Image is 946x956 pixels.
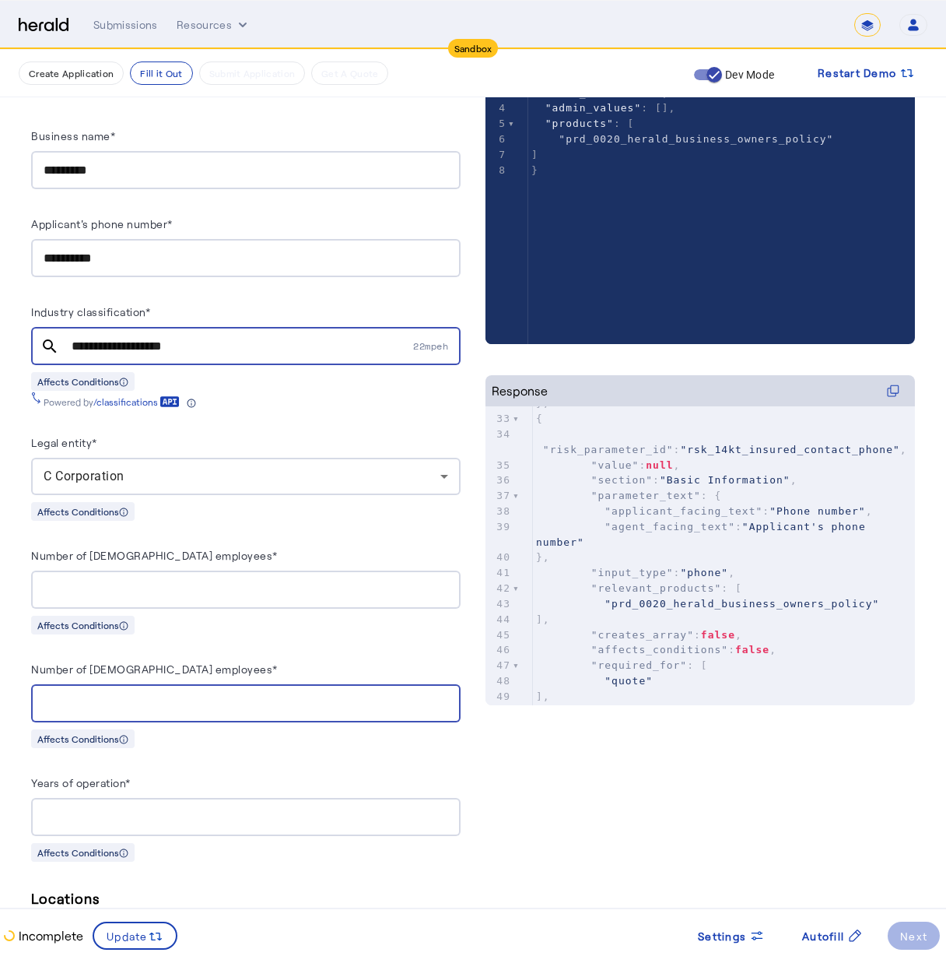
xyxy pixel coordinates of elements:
span: : , [536,644,776,655]
label: Industry classification* [31,305,150,318]
div: 33 [485,411,513,427]
button: Get A Quote [311,62,388,85]
span: "input_type" [591,567,674,578]
div: 50 [485,705,513,720]
span: Restart Demo [818,64,896,83]
span: : [], [531,102,675,114]
div: 35 [485,458,513,473]
label: Number of [DEMOGRAPHIC_DATA] employees* [31,549,278,562]
div: 5 [485,116,508,132]
span: "phone" [680,567,728,578]
div: Powered by [44,395,196,408]
label: Dev Mode [722,67,774,83]
div: 43 [485,596,513,612]
div: 38 [485,504,513,519]
div: 39 [485,519,513,535]
span: "admin_values" [545,102,642,114]
label: Business name* [31,129,115,142]
div: 6 [485,132,508,147]
span: "relevant_products" [591,582,722,594]
button: Resources dropdown menu [177,17,251,33]
span: "Phone number" [769,505,866,517]
div: 42 [485,581,513,596]
span: "applicant_facing_text" [604,505,762,517]
div: 48 [485,673,513,689]
span: : [ [536,582,742,594]
span: "affects_conditions" [591,644,729,655]
span: "products" [545,118,614,129]
div: Response [492,381,548,400]
herald-code-block: Response [485,375,915,674]
label: Number of [DEMOGRAPHIC_DATA] employees* [31,663,278,676]
span: Settings [698,928,746,944]
span: : , [536,505,873,517]
span: : [ [536,659,708,671]
p: Incomplete [16,926,83,945]
span: "value" [591,459,639,471]
span: "risk_parameter_id" [543,444,674,455]
span: : , [536,629,742,641]
button: Create Application [19,62,124,85]
span: "Basic Information" [660,474,790,486]
span: Autofill [802,928,844,944]
span: null [646,459,673,471]
label: Years of operation* [31,776,131,789]
span: "agent_facing_text" [604,521,735,532]
span: : , [536,567,735,578]
div: 37 [485,488,513,504]
span: : , [536,474,797,486]
span: "creates_array" [591,629,694,641]
span: "quote" [604,675,653,687]
span: "prd_0020_herald_business_owners_policy" [559,133,833,145]
div: 45 [485,627,513,643]
span: false [735,644,769,655]
span: "risk_values" [545,87,635,99]
div: 7 [485,147,508,163]
div: Affects Conditions [31,729,135,748]
span: ] [531,149,538,160]
div: 49 [485,689,513,705]
mat-icon: search [31,337,68,356]
div: Affects Conditions [31,502,135,521]
div: 44 [485,612,513,627]
button: Restart Demo [805,59,927,87]
div: 41 [485,565,513,581]
span: "required_for" [591,659,688,671]
a: /classifications [93,395,180,408]
button: Submit Application [199,62,305,85]
span: "Applicant's phone number" [536,521,873,548]
span: false [701,629,735,641]
span: C Corporation [44,469,124,483]
button: Settings [685,922,777,950]
h5: Locations [31,887,461,910]
span: : [ [531,118,635,129]
img: Herald Logo [19,18,68,33]
span: "prd_0020_herald_business_owners_policy" [604,598,879,610]
div: Affects Conditions [31,372,135,391]
div: 46 [485,642,513,658]
span: : [], [531,87,669,99]
span: : , [536,428,907,455]
div: 34 [485,427,513,442]
span: "section" [591,474,653,486]
span: : , [536,459,680,471]
span: "rsk_14kt_insured_contact_phone" [680,444,899,455]
span: ], [536,613,550,625]
span: } [531,164,538,176]
label: Applicant's phone number* [31,217,173,230]
span: { [536,413,543,424]
div: 36 [485,473,513,488]
div: 47 [485,658,513,673]
span: : { [536,490,721,501]
span: 22mpeh [413,339,461,353]
button: Update [93,922,177,950]
div: 8 [485,163,508,178]
div: 4 [485,100,508,116]
span: Update [107,928,148,944]
div: Sandbox [448,39,499,58]
div: Affects Conditions [31,843,135,862]
span: : [536,521,873,548]
div: 40 [485,550,513,565]
div: Submissions [93,17,158,33]
div: Affects Conditions [31,616,135,634]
